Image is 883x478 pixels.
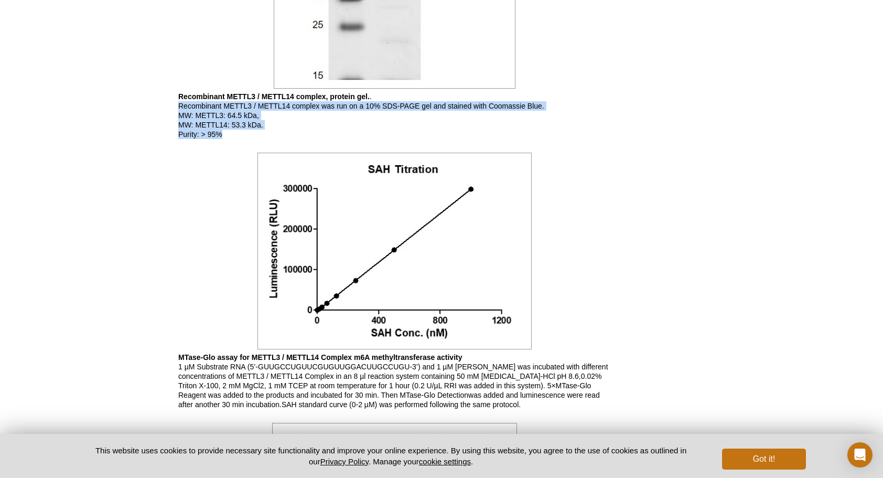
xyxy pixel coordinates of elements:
[178,92,370,101] b: Recombinant METTL3 / METTL14 complex, protein gel.
[178,92,610,139] p: . Recombinant METTL3 / METTL14 complex was run on a 10% SDS-PAGE gel and stained with Coomassie B...
[419,457,471,466] button: cookie settings
[257,153,532,349] img: MTase-Glo assay for METTL3 / METTL14 Complex m6A methyltransferase activity
[178,353,462,362] b: MTase-Glo assay for METTL3 / METTL14 Complex m6A methyltransferase activity
[178,353,610,409] p: 1 µM Substrate RNA (5’-GUUGCCUGUUCGUGUUGGACUUGCCUGU-3’) and 1 µM [PERSON_NAME] was incubated with...
[722,449,806,470] button: Got it!
[847,442,873,468] div: Open Intercom Messenger
[320,457,369,466] a: Privacy Policy
[77,445,705,467] p: This website uses cookies to provide necessary site functionality and improve your online experie...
